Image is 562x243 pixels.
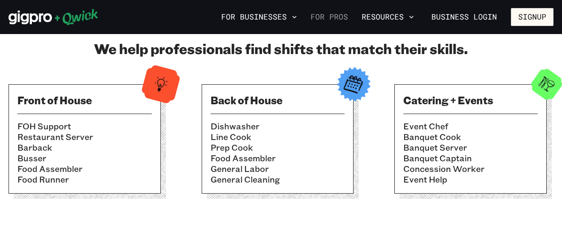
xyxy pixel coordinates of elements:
[403,132,538,142] li: Banquet Cook
[211,153,345,163] li: Food Assembler
[17,132,152,142] li: Restaurant Server
[211,174,345,185] li: General Cleaning
[17,174,152,185] li: Food Runner
[403,153,538,163] li: Banquet Captain
[403,142,538,153] li: Banquet Server
[511,8,553,26] button: Signup
[307,10,351,24] a: For Pros
[358,10,417,24] button: Resources
[17,93,152,107] h3: Front of House
[17,121,152,132] li: FOH Support
[211,163,345,174] li: General Labor
[17,142,152,153] li: Barback
[211,93,345,107] h3: Back of House
[211,121,345,132] li: Dishwasher
[211,142,345,153] li: Prep Cook
[218,10,300,24] button: For Businesses
[403,163,538,174] li: Concession Worker
[424,8,504,26] a: Business Login
[403,121,538,132] li: Event Chef
[17,153,152,163] li: Busser
[211,132,345,142] li: Line Cook
[17,163,152,174] li: Food Assembler
[9,40,553,57] h2: We help professionals find shifts that match their skills.
[403,93,538,107] h3: Catering + Events
[403,174,538,185] li: Event Help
